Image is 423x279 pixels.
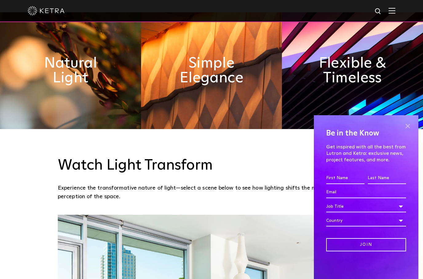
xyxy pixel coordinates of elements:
input: Email [326,187,406,198]
h2: Simple Elegance [176,56,247,85]
h2: Flexible & Timeless [317,56,388,85]
h2: Natural Light [35,56,106,85]
h3: Watch Light Transform [58,157,365,175]
p: Experience the transformative nature of light—select a scene below to see how lighting shifts the... [58,184,362,201]
input: Join [326,238,406,251]
h4: Be in the Know [326,128,406,139]
input: First Name [326,172,365,184]
img: flexible_timeless_ketra [282,12,423,129]
img: Hamburger%20Nav.svg [389,8,395,14]
p: Get inspired with all the best from Lutron and Ketra: exclusive news, project features, and more. [326,144,406,163]
input: Last Name [368,172,406,184]
img: search icon [374,8,382,15]
img: ketra-logo-2019-white [28,6,65,15]
div: Country [326,215,406,226]
img: simple_elegance [141,12,282,129]
div: Job Title [326,201,406,212]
